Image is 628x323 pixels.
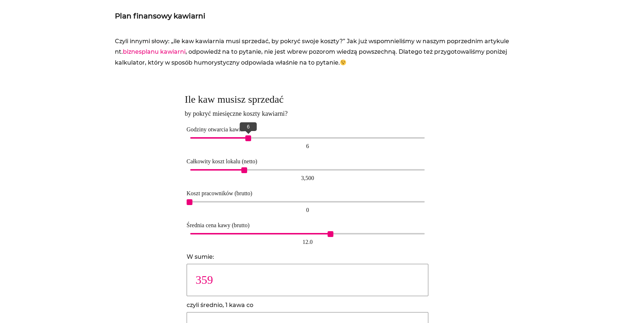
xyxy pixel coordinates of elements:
[190,204,425,216] div: 0
[187,264,429,296] input: W sumie:
[115,11,513,21] h2: Plan finansowy kawiarni
[190,236,425,248] div: 12.0
[187,190,252,196] label: Koszt pracowników (brutto)
[123,48,186,55] a: biznesplanu kawiarni
[187,253,214,260] label: W sumie:
[187,222,250,228] label: Średnia cena kawy (brutto)
[240,122,257,131] div: 6
[185,93,431,106] h2: Ile kaw musisz sprzedać
[190,140,425,152] div: 6
[187,126,250,132] label: Godziny otwarcia kawiarni
[185,108,431,120] span: by pokryć miesięczne koszty kawiarni?
[187,158,257,164] label: Całkowity koszt lokalu (netto)
[115,36,513,68] p: Czyli innymi słowy: „ile kaw kawiarnia musi sprzedać, by pokryć swoje koszty?” Jak już wspomnieli...
[187,302,253,308] label: czyli średnio, 1 kawa co
[190,172,425,184] div: 3,500
[340,60,346,65] img: 😉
